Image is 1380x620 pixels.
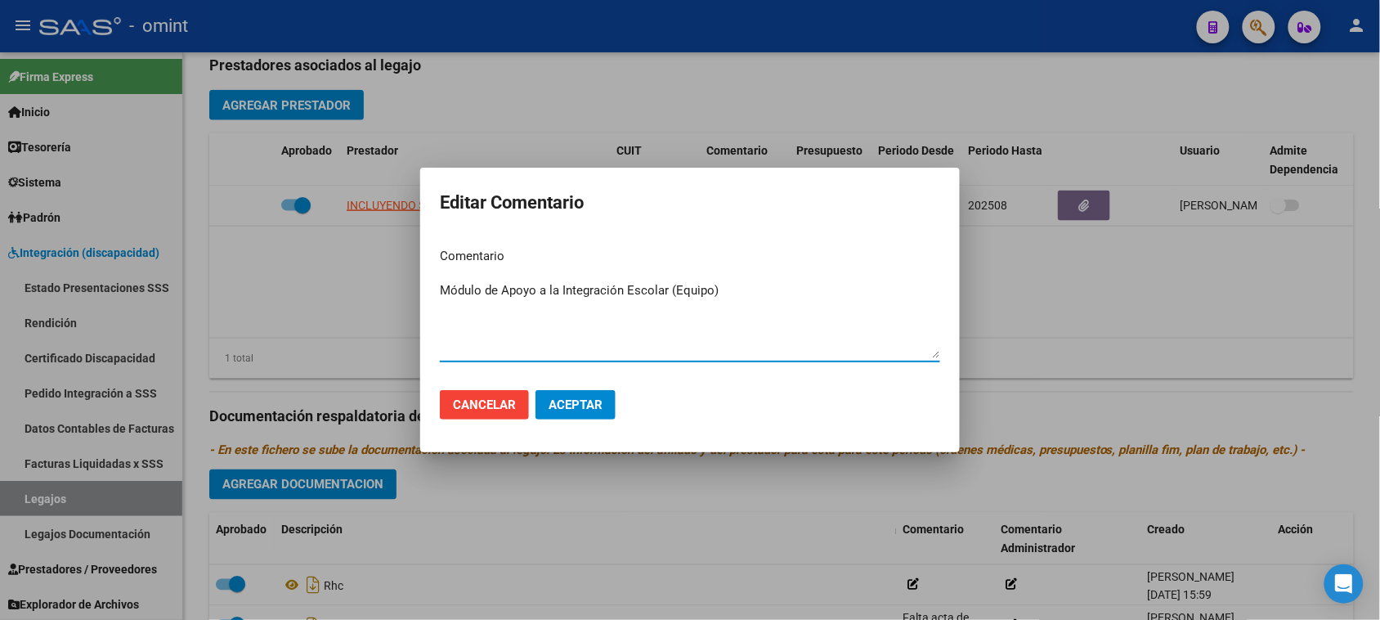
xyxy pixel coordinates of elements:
span: Aceptar [549,398,603,412]
span: Cancelar [453,398,516,412]
button: Aceptar [535,390,616,420]
h2: Editar Comentario [440,187,940,218]
div: Open Intercom Messenger [1324,564,1364,604]
p: Comentario [440,247,940,266]
button: Cancelar [440,390,529,420]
